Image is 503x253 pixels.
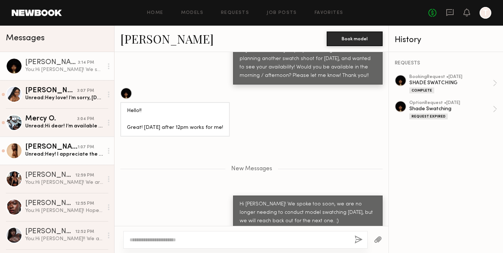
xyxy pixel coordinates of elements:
[409,105,493,112] div: Shade Swatching
[267,11,297,15] a: Job Posts
[25,144,78,151] div: [PERSON_NAME]
[221,11,249,15] a: Requests
[25,228,75,235] div: [PERSON_NAME]
[25,207,103,214] div: You: Hi [PERSON_NAME]! Hope you're doing well! We are planning for another swatch shoot [DATE][DA...
[25,200,75,207] div: [PERSON_NAME]
[409,75,497,93] a: bookingRequest •[DATE]SHADE SWATCHINGComplete
[231,166,272,172] span: New Messages
[25,115,77,123] div: Mercy O.
[77,116,94,123] div: 3:04 PM
[181,11,203,15] a: Models
[25,179,103,186] div: You: Hi [PERSON_NAME]! We are planning another swatch shoot for [DATE], and wanted to see your po...
[409,101,493,105] div: option Request • [DATE]
[75,228,94,235] div: 12:52 PM
[6,34,45,42] span: Messages
[78,144,94,151] div: 1:07 PM
[240,46,376,80] div: Hi [PERSON_NAME]! Hope you're doing well. We are planning another swatch shoot for [DATE], and wa...
[409,88,434,93] div: Complete
[25,123,103,130] div: Unread: Hi dear! I’m available [DATE] , I can do [DATE] afternoon. Let me know what time works be...
[75,200,94,207] div: 12:55 PM
[409,79,493,86] div: SHADE SWATCHING
[395,36,497,44] div: History
[327,31,383,46] button: Book model
[147,11,164,15] a: Home
[25,235,103,242] div: You: Hi [PERSON_NAME]!! We are finalizing our plans for [DATE] swatch testing and wanted to give ...
[240,200,376,226] div: Hi [PERSON_NAME]! We spoke too soon, we are no longer needing to conduct model swatching [DATE], ...
[75,172,94,179] div: 12:59 PM
[25,151,103,158] div: Unread: Hey! I appreciate the inquiry again! I have class in the morning, but can be available af...
[25,59,78,66] div: [PERSON_NAME]
[25,87,77,94] div: [PERSON_NAME]
[327,35,383,41] a: Book model
[25,66,103,73] div: You: Hi [PERSON_NAME]! We spoke too soon, we are no longer needing to conduct model swatching [DA...
[77,88,94,94] div: 3:07 PM
[409,75,493,79] div: booking Request • [DATE]
[395,61,497,66] div: REQUESTS
[25,94,103,101] div: Unread: Hey love! I’m sorry, [DATE] I’m not available 🥲
[315,11,344,15] a: Favorites
[25,172,75,179] div: [PERSON_NAME]
[409,101,497,119] a: optionRequest •[DATE]Shade SwatchingRequest Expired
[127,107,223,132] div: Hello!! Great! [DATE] after 12pm works for me!
[120,31,214,46] a: [PERSON_NAME]
[480,7,491,19] a: T
[78,59,94,66] div: 3:14 PM
[409,114,448,119] div: Request Expired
